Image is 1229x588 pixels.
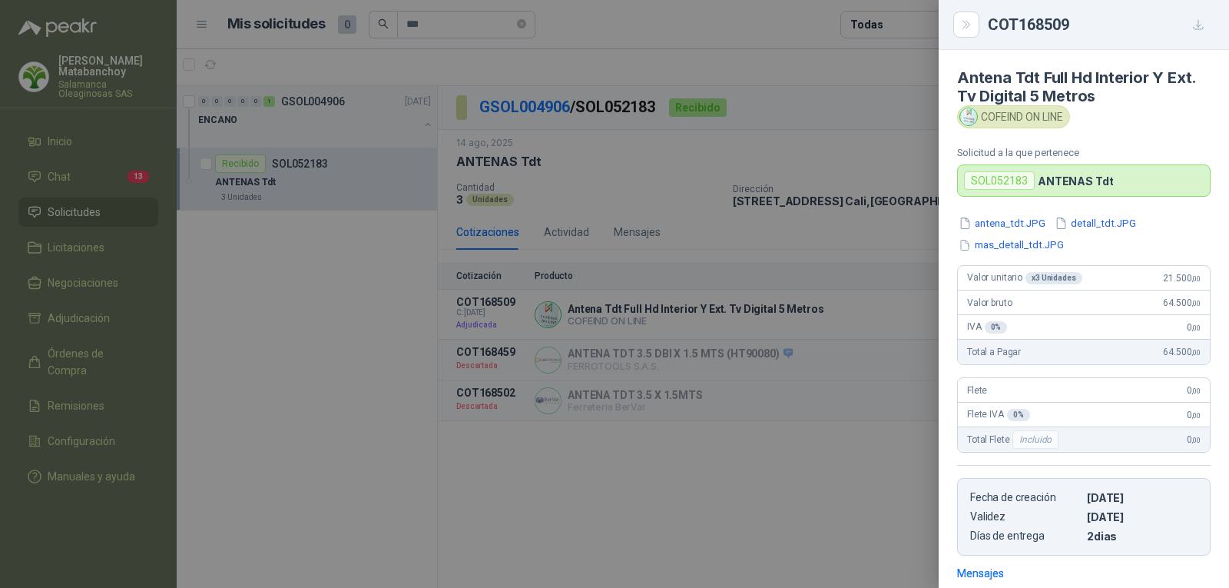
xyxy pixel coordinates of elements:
span: ,00 [1191,274,1201,283]
span: Total Flete [967,430,1062,449]
p: ANTENAS Tdt [1038,174,1113,188]
span: 0 [1187,385,1201,396]
span: 0 [1187,322,1201,333]
p: Validez [970,510,1081,523]
span: IVA [967,321,1007,334]
span: Total a Pagar [967,347,1021,357]
span: Flete IVA [967,409,1030,421]
p: [DATE] [1087,510,1198,523]
img: Company Logo [960,108,977,125]
p: Fecha de creación [970,491,1081,504]
div: COFEIND ON LINE [957,105,1070,128]
span: 21.500 [1163,273,1201,284]
span: Flete [967,385,987,396]
span: 0 [1187,410,1201,420]
span: ,00 [1191,387,1201,395]
span: ,00 [1191,348,1201,357]
span: Valor bruto [967,297,1012,308]
button: antena_tdt.JPG [957,215,1047,231]
span: 0 [1187,434,1201,445]
span: ,00 [1191,411,1201,420]
div: 0 % [985,321,1008,334]
span: ,00 [1191,299,1201,307]
button: Close [957,15,976,34]
p: Días de entrega [970,530,1081,543]
div: Mensajes [957,565,1004,582]
span: ,00 [1191,324,1201,332]
p: 2 dias [1087,530,1198,543]
p: [DATE] [1087,491,1198,504]
button: detall_tdt.JPG [1053,215,1138,231]
span: 64.500 [1163,297,1201,308]
div: SOL052183 [964,171,1035,190]
div: x 3 Unidades [1025,272,1082,284]
h4: Antena Tdt Full Hd Interior Y Ext. Tv Digital 5 Metros [957,68,1211,105]
button: mas_detall_tdt.JPG [957,238,1065,254]
span: ,00 [1191,436,1201,444]
span: 64.500 [1163,347,1201,357]
div: COT168509 [988,12,1211,37]
div: 0 % [1007,409,1030,421]
span: Valor unitario [967,272,1082,284]
p: Solicitud a la que pertenece [957,147,1211,158]
div: Incluido [1012,430,1058,449]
